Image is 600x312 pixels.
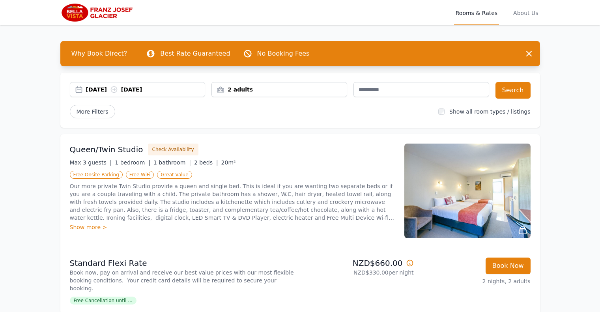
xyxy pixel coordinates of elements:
h3: Queen/Twin Studio [70,144,143,155]
span: 20m² [221,159,236,166]
span: 1 bedroom | [115,159,150,166]
span: Free Cancellation until ... [70,297,136,305]
img: Bella Vista Franz Josef Glacier [60,3,136,22]
button: Book Now [486,258,531,274]
p: Best Rate Guaranteed [160,49,230,58]
span: More Filters [70,105,115,118]
p: Book now, pay on arrival and receive our best value prices with our most flexible booking conditi... [70,269,297,292]
span: Free WiFi [126,171,154,179]
label: Show all room types / listings [449,108,530,115]
span: 2 beds | [194,159,218,166]
div: Show more > [70,223,395,231]
span: Why Book Direct? [65,46,134,62]
p: NZD$660.00 [303,258,414,269]
p: NZD$330.00 per night [303,269,414,277]
div: 2 adults [212,86,347,93]
p: Standard Flexi Rate [70,258,297,269]
div: [DATE] [DATE] [86,86,205,93]
p: 2 nights, 2 adults [420,277,531,285]
p: Our more private Twin Studio provide a queen and single bed. This is ideal if you are wanting two... [70,182,395,222]
span: 1 bathroom | [153,159,191,166]
button: Search [495,82,531,99]
p: No Booking Fees [257,49,310,58]
span: Great Value [157,171,192,179]
button: Check Availability [148,144,198,155]
span: Max 3 guests | [70,159,112,166]
span: Free Onsite Parking [70,171,123,179]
